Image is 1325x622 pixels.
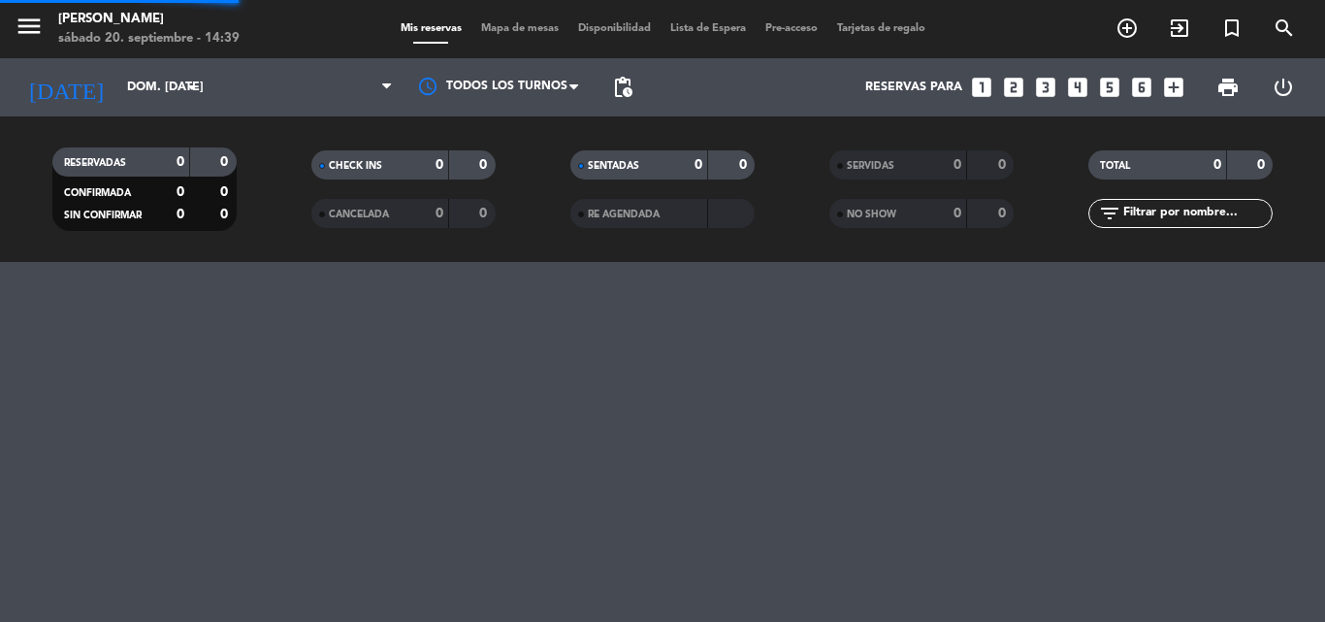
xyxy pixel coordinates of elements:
strong: 0 [479,207,491,220]
strong: 0 [953,207,961,220]
strong: 0 [220,208,232,221]
div: sábado 20. septiembre - 14:39 [58,29,240,49]
i: arrow_drop_down [180,76,204,99]
input: Filtrar por nombre... [1121,203,1272,224]
strong: 0 [177,155,184,169]
i: search [1273,16,1296,40]
span: CANCELADA [329,210,389,219]
span: Pre-acceso [756,23,827,34]
strong: 0 [1257,158,1269,172]
i: looks_one [969,75,994,100]
strong: 0 [953,158,961,172]
span: pending_actions [611,76,634,99]
i: looks_5 [1097,75,1122,100]
i: menu [15,12,44,41]
i: filter_list [1098,202,1121,225]
span: TOTAL [1100,161,1130,171]
i: turned_in_not [1220,16,1244,40]
i: [DATE] [15,66,117,109]
i: looks_3 [1033,75,1058,100]
span: Disponibilidad [568,23,661,34]
span: RESERVADAS [64,158,126,168]
span: Mis reservas [391,23,471,34]
strong: 0 [177,185,184,199]
i: looks_6 [1129,75,1154,100]
strong: 0 [436,207,443,220]
span: CHECK INS [329,161,382,171]
span: Tarjetas de regalo [827,23,935,34]
span: SERVIDAS [847,161,894,171]
strong: 0 [998,158,1010,172]
span: RE AGENDADA [588,210,660,219]
strong: 0 [436,158,443,172]
span: SENTADAS [588,161,639,171]
strong: 0 [1213,158,1221,172]
strong: 0 [695,158,702,172]
strong: 0 [220,185,232,199]
span: print [1216,76,1240,99]
i: add_circle_outline [1115,16,1139,40]
strong: 0 [998,207,1010,220]
i: power_settings_new [1272,76,1295,99]
span: NO SHOW [847,210,896,219]
i: looks_4 [1065,75,1090,100]
i: looks_two [1001,75,1026,100]
i: exit_to_app [1168,16,1191,40]
span: CONFIRMADA [64,188,131,198]
strong: 0 [177,208,184,221]
button: menu [15,12,44,48]
strong: 0 [739,158,751,172]
span: Lista de Espera [661,23,756,34]
span: Mapa de mesas [471,23,568,34]
div: [PERSON_NAME] [58,10,240,29]
span: Reservas para [865,81,962,94]
strong: 0 [479,158,491,172]
strong: 0 [220,155,232,169]
i: add_box [1161,75,1186,100]
span: SIN CONFIRMAR [64,211,142,220]
div: LOG OUT [1255,58,1310,116]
